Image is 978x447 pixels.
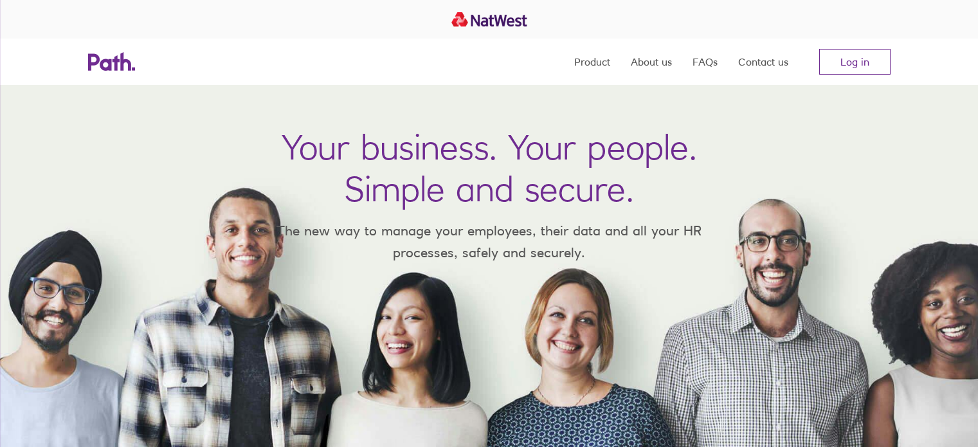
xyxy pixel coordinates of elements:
a: About us [631,39,672,85]
a: Log in [819,49,891,75]
a: Product [574,39,610,85]
a: FAQs [693,39,718,85]
h1: Your business. Your people. Simple and secure. [282,126,697,210]
p: The new way to manage your employees, their data and all your HR processes, safely and securely. [258,220,721,263]
a: Contact us [738,39,788,85]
